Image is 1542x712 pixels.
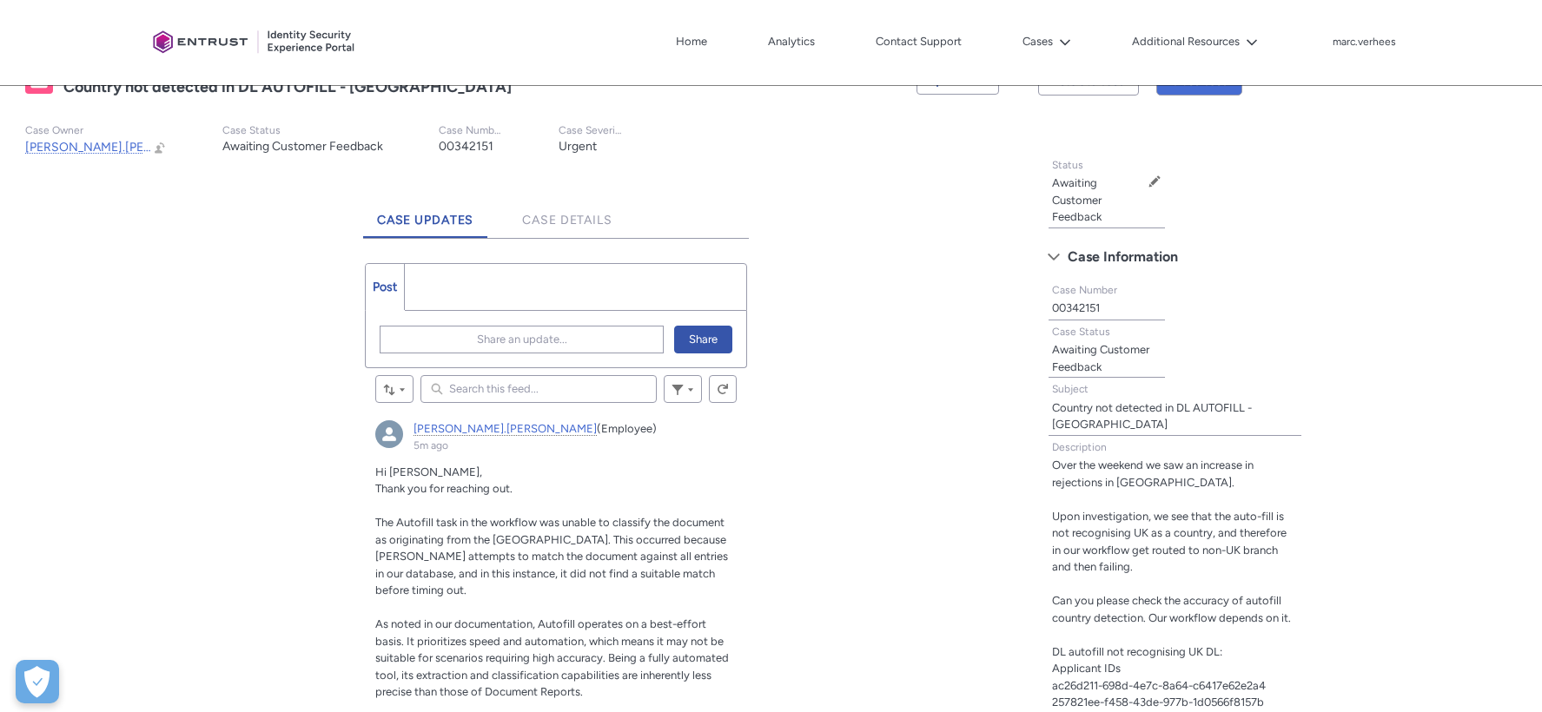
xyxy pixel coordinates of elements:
span: Case Details [522,213,612,227]
span: (Employee) [597,422,657,435]
button: Change Owner [153,140,167,155]
button: Cases [1018,29,1075,55]
span: As noted in our documentation, Autofill operates on a best-effort basis. It prioritizes speed and... [375,617,729,698]
p: Case Number [439,124,503,137]
a: Home [672,29,711,55]
span: The Autofill task in the workflow was unable to classify the document as originating from the [GE... [375,516,728,597]
lightning-formatted-text: Urgent [559,139,597,154]
span: Case Status [1052,326,1110,338]
span: Description [1052,441,1107,453]
button: Additional Resources [1128,29,1262,55]
span: Share an update... [477,326,567,353]
span: Hi [PERSON_NAME], [375,465,482,478]
div: tobias.klingelhoefer [375,420,403,448]
div: Cookie Preferences [16,660,59,703]
span: Case Updates [377,213,474,227]
lightning-formatted-text: Country not detected in DL AUTOFILL - UK [63,77,512,96]
p: marc.verhees [1333,36,1396,49]
button: Share an update... [380,326,665,353]
lightning-formatted-text: Country not detected in DL AUTOFILL - [GEOGRAPHIC_DATA] [1052,401,1252,432]
p: Case Owner [25,124,167,137]
a: Analytics, opens in new tab [764,29,819,55]
a: [PERSON_NAME].[PERSON_NAME] [414,422,597,436]
lightning-formatted-text: 00342151 [1052,301,1100,314]
button: Refresh this feed [709,375,737,403]
a: 5m ago [414,439,448,452]
button: Open Preferences [16,660,59,703]
a: Case Updates [363,190,488,238]
button: Share [674,326,732,353]
p: Case Severity [559,124,623,137]
span: Status [1052,159,1083,171]
img: External User - tobias.klingelhoefer (null) [375,420,403,448]
lightning-formatted-text: Awaiting Customer Feedback [1052,343,1149,373]
a: Post [366,264,405,310]
button: User Profile marc.verhees [1332,32,1397,49]
p: Case Status [222,124,383,137]
span: [PERSON_NAME].[PERSON_NAME] [25,140,222,155]
lightning-formatted-text: Awaiting Customer Feedback [1052,176,1102,223]
span: Case Information [1068,244,1178,270]
span: Case Number [1052,284,1117,296]
lightning-formatted-text: Awaiting Customer Feedback [222,139,383,154]
span: Subject [1052,383,1089,395]
div: Chatter Publisher [365,263,748,368]
span: Share [689,326,718,353]
lightning-formatted-text: 00342151 [439,139,493,154]
button: Edit Status [1148,175,1161,188]
span: Thank you for reaching out. [375,482,513,495]
input: Search this feed... [420,375,658,403]
span: Post [373,280,397,294]
a: Case Details [508,190,626,238]
a: Contact Support [871,29,966,55]
button: Case Information [1039,243,1311,271]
